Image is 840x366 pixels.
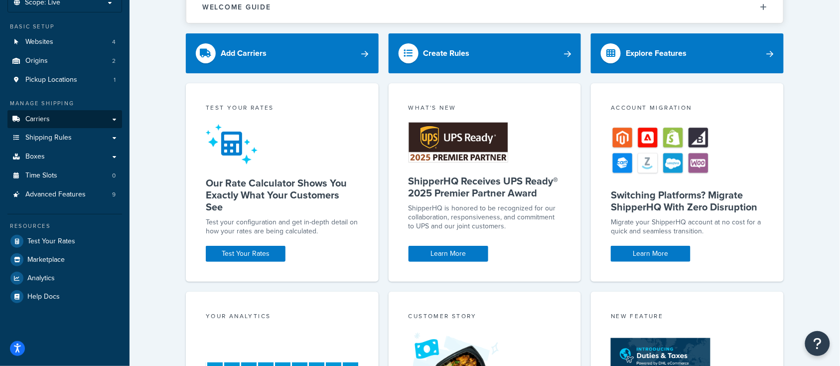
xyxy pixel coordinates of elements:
a: Advanced Features9 [7,185,122,204]
span: 1 [114,76,116,84]
span: Time Slots [25,172,57,180]
a: Help Docs [7,288,122,306]
li: Origins [7,52,122,70]
a: Marketplace [7,251,122,269]
a: Test Your Rates [7,232,122,250]
span: 0 [112,172,116,180]
span: Origins [25,57,48,65]
span: 9 [112,190,116,199]
span: Shipping Rules [25,134,72,142]
a: Test Your Rates [206,246,285,262]
div: Migrate your ShipperHQ account at no cost for a quick and seamless transition. [611,218,764,236]
div: Customer Story [409,312,561,323]
div: New Feature [611,312,764,323]
span: Test Your Rates [27,237,75,246]
div: Test your rates [206,103,359,115]
div: Resources [7,222,122,230]
a: Origins2 [7,52,122,70]
span: Carriers [25,115,50,124]
a: Create Rules [389,33,581,73]
a: Analytics [7,269,122,287]
a: Learn More [409,246,488,262]
span: 2 [112,57,116,65]
div: Basic Setup [7,22,122,31]
span: Pickup Locations [25,76,77,84]
h2: Welcome Guide [202,3,271,11]
li: Pickup Locations [7,71,122,89]
span: Boxes [25,153,45,161]
h5: Switching Platforms? Migrate ShipperHQ With Zero Disruption [611,189,764,213]
span: Advanced Features [25,190,86,199]
span: Websites [25,38,53,46]
a: Carriers [7,110,122,129]
div: Manage Shipping [7,99,122,108]
li: Time Slots [7,167,122,185]
div: What's New [409,103,561,115]
a: Time Slots0 [7,167,122,185]
div: Add Carriers [221,46,267,60]
div: Create Rules [423,46,470,60]
a: Shipping Rules [7,129,122,147]
li: Websites [7,33,122,51]
div: Your Analytics [206,312,359,323]
h5: ShipperHQ Receives UPS Ready® 2025 Premier Partner Award [409,175,561,199]
div: Explore Features [626,46,687,60]
a: Add Carriers [186,33,379,73]
div: Test your configuration and get in-depth detail on how your rates are being calculated. [206,218,359,236]
span: Marketplace [27,256,65,264]
span: Analytics [27,274,55,283]
a: Explore Features [591,33,784,73]
span: 4 [112,38,116,46]
div: Account Migration [611,103,764,115]
a: Websites4 [7,33,122,51]
a: Pickup Locations1 [7,71,122,89]
button: Open Resource Center [805,331,830,356]
a: Boxes [7,148,122,166]
li: Advanced Features [7,185,122,204]
p: ShipperHQ is honored to be recognized for our collaboration, responsiveness, and commitment to UP... [409,204,561,231]
span: Help Docs [27,293,60,301]
h5: Our Rate Calculator Shows You Exactly What Your Customers See [206,177,359,213]
a: Learn More [611,246,691,262]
